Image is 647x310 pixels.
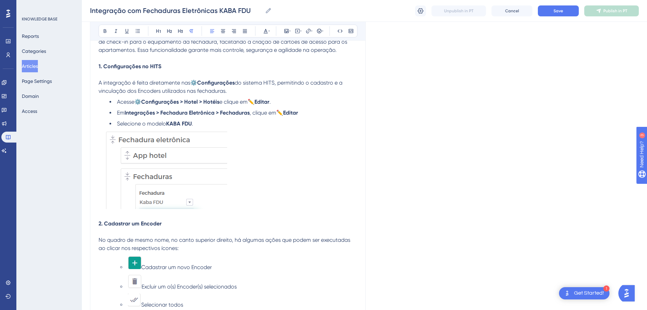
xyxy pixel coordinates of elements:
span: Cancel [505,8,519,14]
span: Publish in PT [603,8,627,14]
button: Categories [22,45,46,57]
span: Selecionar todos [141,301,183,308]
span: A integração com fechaduras eletrônicas permite que o sistema HITS envie automaticamente os dados... [99,30,358,53]
button: Reports [22,30,39,42]
strong: 2. Cadastrar um Encoder [99,220,162,227]
span: . [269,99,271,105]
span: Selecione o modelo [117,120,166,127]
span: A integração é feita diretamente nas [99,79,190,86]
button: Page Settings [22,75,52,87]
div: KNOWLEDGE BASE [22,16,57,22]
strong: ✏️Editar [248,99,269,105]
button: Domain [22,90,39,102]
span: , clique em [250,109,276,116]
div: 1 [603,285,609,292]
span: Excluir um o(s) Encoder(s) selecionados [142,283,237,290]
iframe: UserGuiding AI Assistant Launcher [618,283,639,304]
button: Unpublish in PT [431,5,486,16]
strong: ⚙️Configurações [190,79,235,86]
span: . [192,120,193,127]
img: launcher-image-alternative-text [563,289,571,297]
input: Article Name [90,6,262,15]
div: Open Get Started! checklist, remaining modules: 1 [559,287,609,299]
span: Save [554,8,563,14]
span: e clique em [219,99,248,105]
button: Cancel [491,5,532,16]
strong: ⚙️Configurações > Hotel > Hotéis [134,99,219,105]
span: Acesse [117,99,134,105]
span: Em [117,109,124,116]
span: Unpublish in PT [444,8,473,14]
span: Cadastrar um novo Encoder [141,264,212,270]
span: Need Help? [16,2,43,10]
div: Get Started! [574,290,604,297]
button: Publish in PT [584,5,639,16]
button: Save [538,5,579,16]
strong: ✏️Editar [276,109,298,116]
strong: Integrações > Fechadura Eletrônica > Fechaduras [124,109,250,116]
button: Access [22,105,37,117]
div: 3 [47,3,49,9]
span: do sistema HITS, permitindo o cadastro e a vinculação dos Encoders utilizados nas fechaduras. [99,79,344,94]
span: No quadro de mesmo nome, no canto superior direito, há algumas ações que podem ser executadas ao ... [99,237,352,251]
button: Articles [22,60,38,72]
strong: KABA FDU [166,120,192,127]
strong: 1. Configurações no HITS [99,63,161,70]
